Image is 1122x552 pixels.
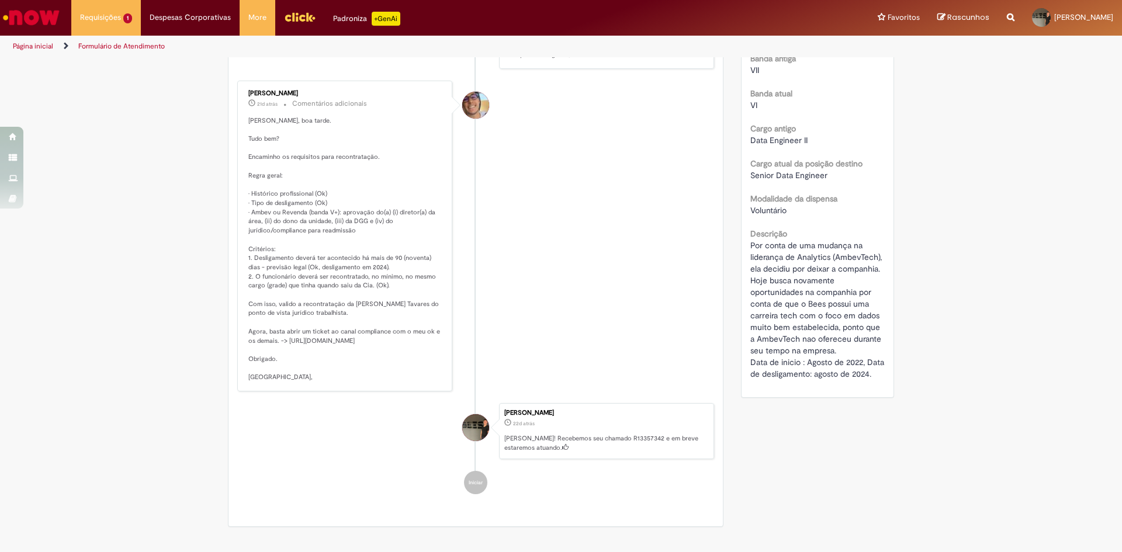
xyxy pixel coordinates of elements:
b: Banda antiga [750,53,796,64]
b: Cargo atual da posição destino [750,158,863,169]
span: 21d atrás [257,100,278,107]
p: [PERSON_NAME]! Recebemos seu chamado R13357342 e em breve estaremos atuando. [504,434,708,452]
span: 22d atrás [513,420,535,427]
b: Modalidade da dispensa [750,193,837,204]
span: Por conta de uma mudança na liderança de Analytics (AmbevTech), ela decidiu por deixar a companhi... [750,240,886,379]
span: 1 [123,13,132,23]
span: Requisições [80,12,121,23]
small: Comentários adicionais [292,99,367,109]
span: Data Engineer II [750,135,808,145]
b: Cargo antigo [750,123,796,134]
span: Favoritos [888,12,920,23]
div: Gustavo Henrique Barbosa [462,414,489,441]
time: 05/08/2025 18:21:35 [513,420,535,427]
span: Despesas Corporativas [150,12,231,23]
span: More [248,12,266,23]
ul: Trilhas de página [9,36,739,57]
time: 06/08/2025 16:58:55 [257,100,278,107]
span: [PERSON_NAME] [1054,12,1113,22]
div: Pedro Henrique De Oliveira Alves [462,92,489,119]
p: +GenAi [372,12,400,26]
li: Gustavo Henrique Barbosa [237,403,714,459]
span: VI [750,100,757,110]
img: click_logo_yellow_360x200.png [284,8,316,26]
a: Página inicial [13,41,53,51]
div: [PERSON_NAME] [504,409,708,416]
a: Formulário de Atendimento [78,41,165,51]
span: Senior Data Engineer [750,170,827,180]
img: ServiceNow [1,6,61,29]
a: Rascunhos [937,12,989,23]
span: Voluntário [750,205,787,216]
div: [PERSON_NAME] [248,90,443,97]
div: Padroniza [333,12,400,26]
b: Banda atual [750,88,792,99]
b: Descrição [750,228,787,239]
span: VII [750,65,759,75]
p: [PERSON_NAME], boa tarde. Tudo bem? Encaminho os requisitos para recontratação. Regra geral: • Hi... [248,116,443,382]
span: Rascunhos [947,12,989,23]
